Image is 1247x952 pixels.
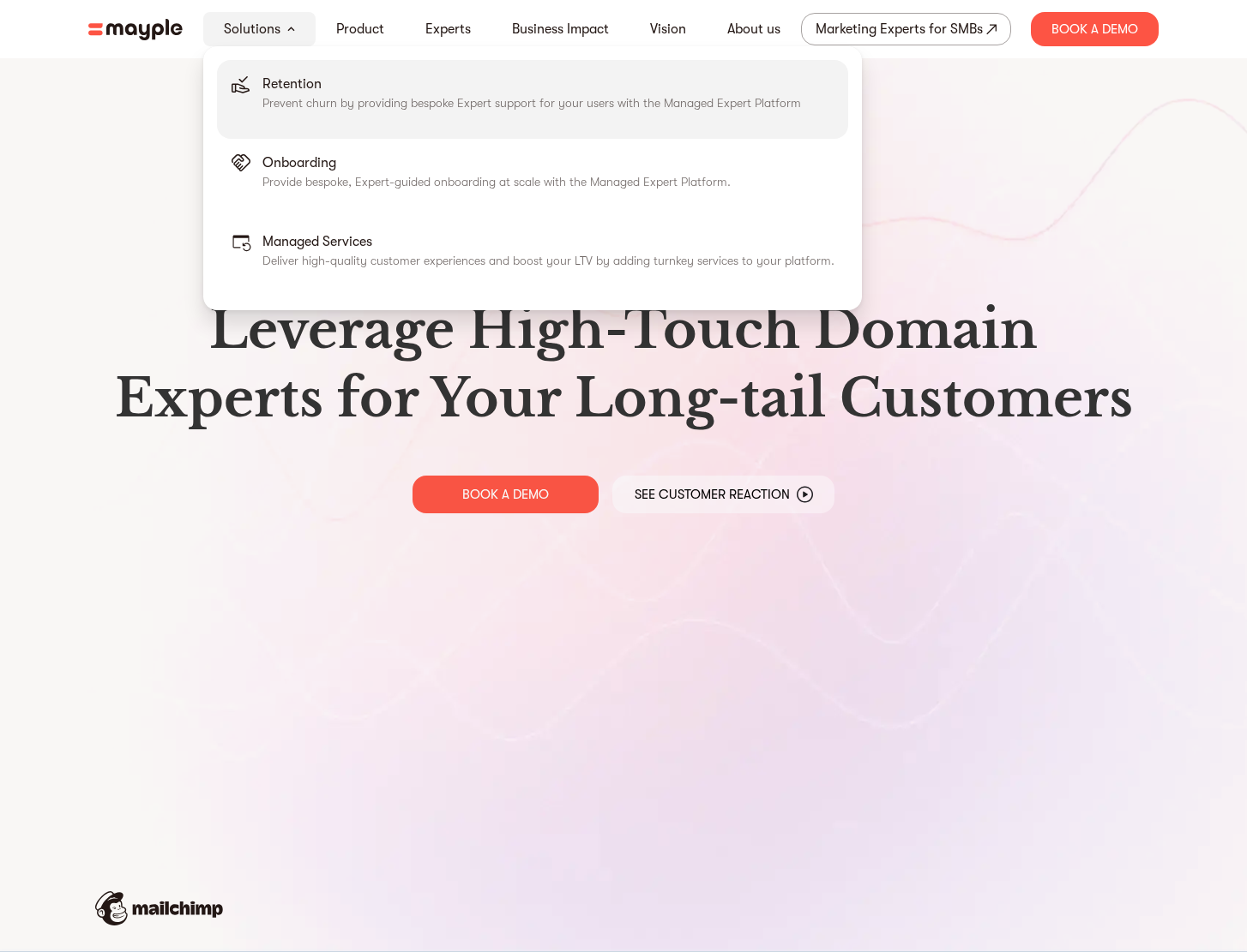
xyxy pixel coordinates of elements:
a: Onboarding Provide bespoke, Expert-guided onboarding at scale with the Managed Expert Platform. [217,139,848,218]
a: Vision [650,19,686,39]
p: Managed Services [262,231,834,252]
p: Prevent churn by providing bespoke Expert support for your users with the Managed Expert Platform [262,94,801,111]
p: Retention [262,74,801,94]
p: Provide bespoke, Expert-guided onboarding at scale with the Managed Expert Platform. [262,173,731,190]
p: See Customer Reaction [635,486,790,503]
a: Experts [425,19,471,39]
h1: Leverage High-Touch Domain Experts for Your Long-tail Customers [102,296,1145,433]
img: arrow-down [287,27,295,32]
iframe: Chat Widget [938,753,1247,952]
img: mayple-logo [88,19,183,40]
a: Retention Prevent churn by providing bespoke Expert support for your users with the Managed Exper... [217,60,848,139]
div: Book A Demo [1031,12,1159,46]
a: Business Impact [512,19,609,39]
a: See Customer Reaction [612,476,834,513]
a: About us [727,19,780,39]
a: Solutions [224,19,280,39]
p: Deliver high-quality customer experiences and boost your LTV by adding turnkey services to your p... [262,252,834,269]
p: Onboarding [262,153,731,173]
a: Marketing Experts for SMBs [801,13,1011,45]
p: BOOK A DEMO [462,486,549,503]
a: Managed Services Deliver high-quality customer experiences and boost your LTV by adding turnkey s... [217,218,848,296]
div: Marketing Experts for SMBs [816,17,983,41]
a: BOOK A DEMO [413,476,599,513]
a: Product [336,19,384,39]
img: mailchimp-logo [95,891,223,925]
